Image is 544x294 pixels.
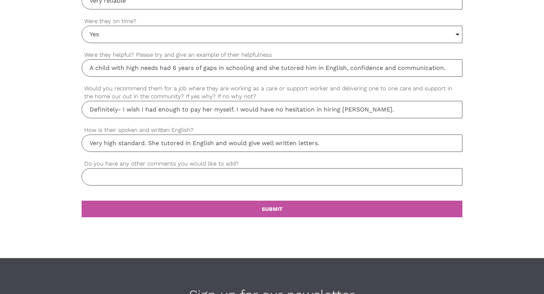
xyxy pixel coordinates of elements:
[82,17,462,26] label: Were they on time?
[82,84,462,101] label: Would you recommend them for a job where they are working as a care or support worker and deliver...
[82,159,462,168] label: Do you have any other comments you would like to add?
[82,51,462,59] label: Were they helpful? Please try and give an example of their helpfulness
[82,201,462,217] a: SUBMIT
[262,206,283,212] b: SUBMIT
[82,126,462,135] label: How is their spoken and written English?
